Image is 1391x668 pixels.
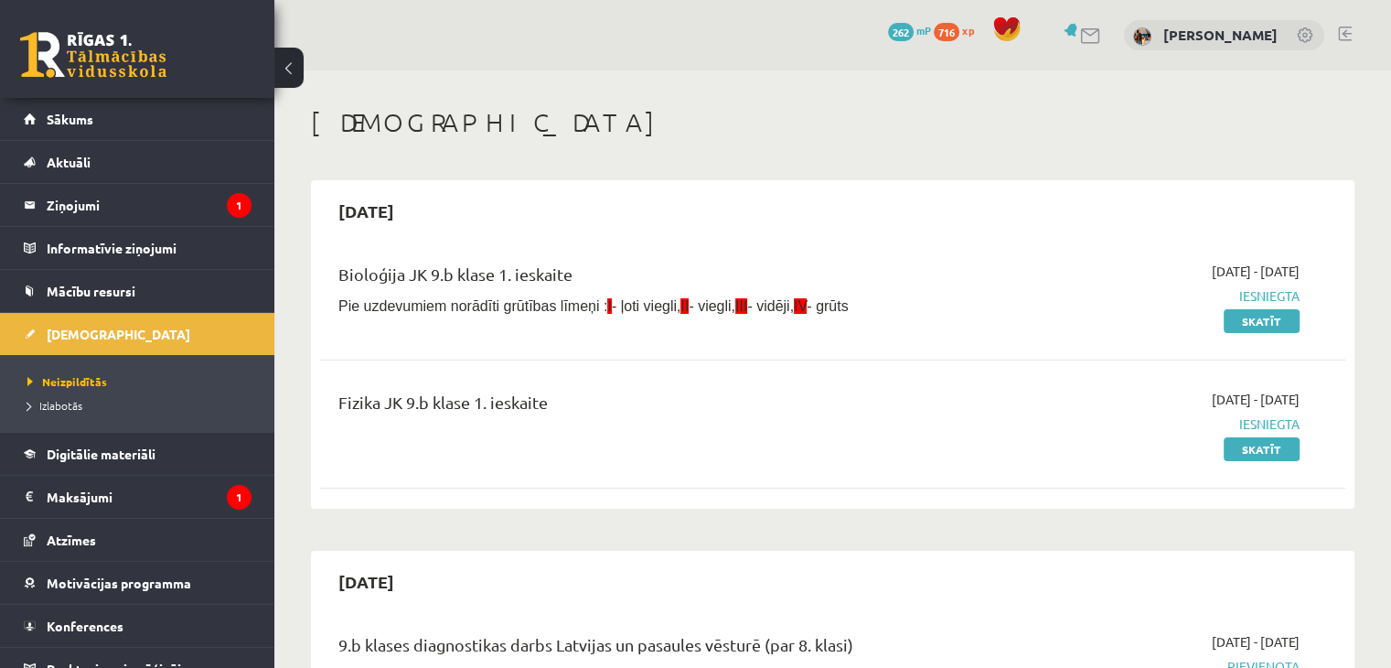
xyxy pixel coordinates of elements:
h1: [DEMOGRAPHIC_DATA] [311,107,1354,138]
span: Motivācijas programma [47,575,191,591]
span: Aktuāli [47,154,91,170]
a: Konferences [24,605,251,647]
a: Skatīt [1224,437,1300,461]
i: 1 [227,485,251,510]
a: [PERSON_NAME] [1163,26,1278,44]
span: Konferences [47,618,123,634]
a: Maksājumi1 [24,476,251,518]
a: Sākums [24,98,251,140]
legend: Ziņojumi [47,184,251,226]
div: Bioloģija JK 9.b klase 1. ieskaite [338,262,970,296]
span: Izlabotās [27,398,82,413]
a: Ziņojumi1 [24,184,251,226]
div: Fizika JK 9.b klase 1. ieskaite [338,390,970,424]
a: Motivācijas programma [24,562,251,604]
span: I [607,298,611,314]
span: Iesniegta [998,286,1300,306]
span: [DATE] - [DATE] [1212,390,1300,409]
span: xp [962,23,974,38]
a: 262 mP [888,23,931,38]
a: Informatīvie ziņojumi [24,227,251,269]
span: 716 [934,23,959,41]
img: Kārlis Šūtelis [1133,27,1151,46]
h2: [DATE] [320,560,412,603]
span: mP [916,23,931,38]
span: Iesniegta [998,415,1300,434]
a: [DEMOGRAPHIC_DATA] [24,313,251,355]
h2: [DATE] [320,189,412,232]
i: 1 [227,193,251,218]
a: Atzīmes [24,519,251,561]
a: Skatīt [1224,309,1300,333]
span: Mācību resursi [47,283,135,299]
span: [DATE] - [DATE] [1212,632,1300,652]
span: III [735,298,747,314]
span: 262 [888,23,914,41]
span: IV [794,298,807,314]
a: Izlabotās [27,397,256,414]
legend: Maksājumi [47,476,251,518]
a: 716 xp [934,23,983,38]
a: Digitālie materiāli [24,433,251,475]
a: Mācību resursi [24,270,251,312]
span: Pie uzdevumiem norādīti grūtības līmeņi : - ļoti viegli, - viegli, - vidēji, - grūts [338,298,849,314]
div: 9.b klases diagnostikas darbs Latvijas un pasaules vēsturē (par 8. klasi) [338,632,970,666]
span: Neizpildītās [27,374,107,389]
span: Digitālie materiāli [47,446,155,462]
span: Atzīmes [47,532,96,548]
span: II [680,298,689,314]
span: Sākums [47,111,93,127]
a: Neizpildītās [27,373,256,390]
span: [DATE] - [DATE] [1212,262,1300,281]
a: Aktuāli [24,141,251,183]
a: Rīgas 1. Tālmācības vidusskola [20,32,166,78]
span: [DEMOGRAPHIC_DATA] [47,326,190,342]
legend: Informatīvie ziņojumi [47,227,251,269]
